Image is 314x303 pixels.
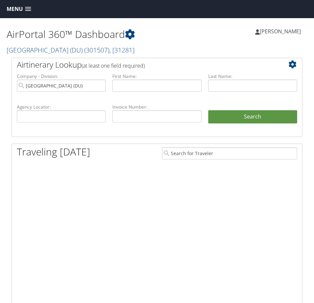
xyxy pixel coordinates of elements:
[17,145,90,159] h1: Traveling [DATE]
[109,46,135,54] span: , [ 31281 ]
[7,27,157,41] h1: AirPortal 360™ Dashboard
[3,4,34,15] a: Menu
[255,21,307,41] a: [PERSON_NAME]
[162,147,297,159] input: Search for Traveler
[84,46,109,54] span: ( 301507 )
[112,104,201,110] label: Invoice Number:
[17,104,106,110] label: Agency Locator:
[7,6,23,12] span: Menu
[260,28,301,35] span: [PERSON_NAME]
[208,73,297,80] label: Last Name:
[112,73,201,80] label: First Name:
[7,46,135,54] a: [GEOGRAPHIC_DATA] (DU)
[17,73,106,80] label: Company - Division:
[82,62,145,69] span: (at least one field required)
[17,59,273,70] h2: Airtinerary Lookup
[208,110,297,123] button: Search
